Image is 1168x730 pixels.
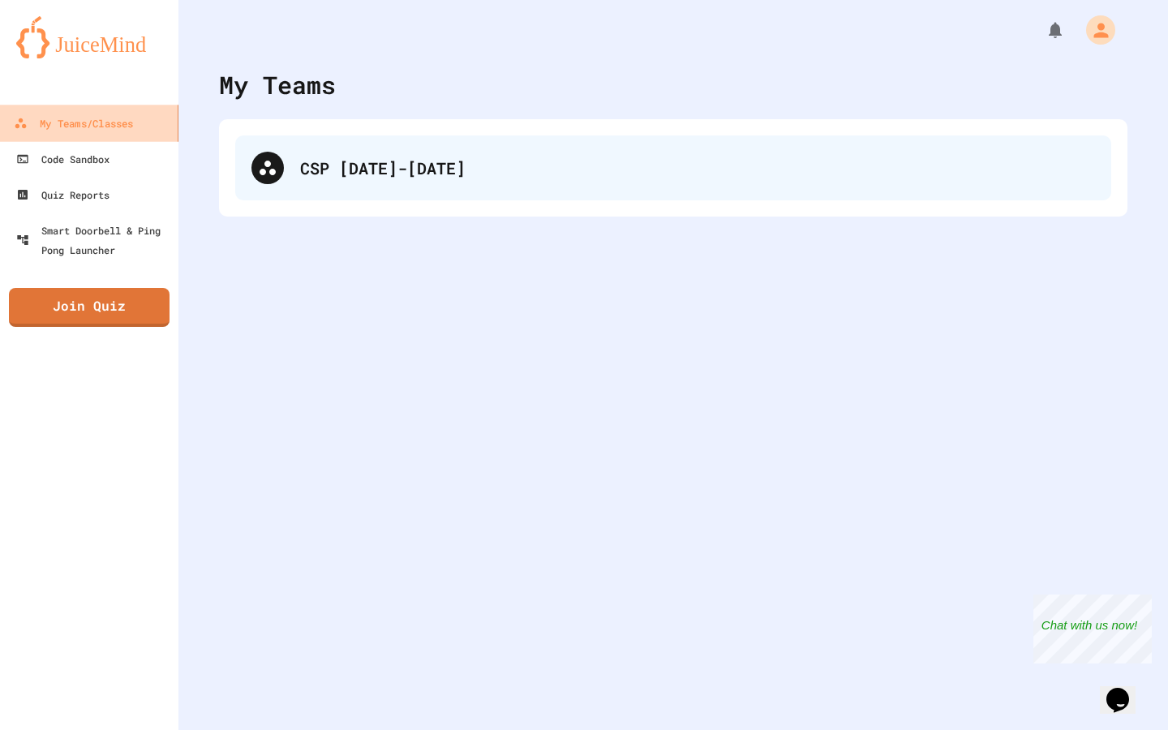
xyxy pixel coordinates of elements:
div: My Account [1069,11,1119,49]
div: Quiz Reports [16,185,109,204]
img: logo-orange.svg [16,16,162,58]
div: My Teams [219,67,336,103]
div: CSP [DATE]-[DATE] [300,156,1095,180]
div: Code Sandbox [16,149,109,169]
div: My Teams/Classes [14,114,133,134]
div: Smart Doorbell & Ping Pong Launcher [16,221,172,260]
iframe: chat widget [1100,665,1152,714]
div: My Notifications [1016,16,1069,44]
a: Join Quiz [9,288,170,327]
div: CSP [DATE]-[DATE] [235,135,1111,200]
iframe: chat widget [1033,595,1152,663]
